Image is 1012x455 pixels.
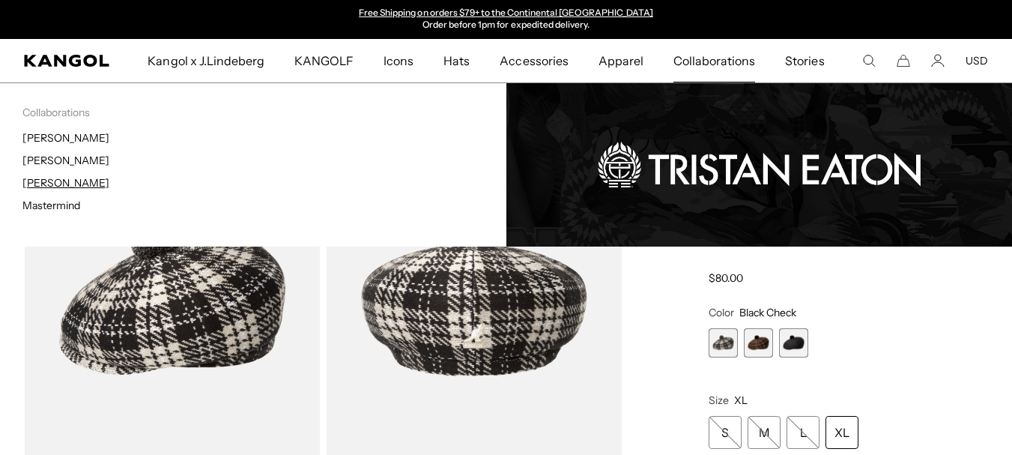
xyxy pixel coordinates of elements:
[966,54,988,67] button: USD
[22,176,109,190] a: [PERSON_NAME]
[352,7,661,31] div: Announcement
[734,394,748,407] span: XL
[709,416,742,449] div: S
[709,394,729,407] span: Size
[22,131,109,145] a: [PERSON_NAME]
[22,199,80,212] a: Mastermind
[294,39,354,82] span: KANGOLF
[785,39,824,82] span: Stories
[443,39,470,82] span: Hats
[359,19,653,31] p: Order before 1pm for expedited delivery.
[584,39,658,82] a: Apparel
[658,39,770,82] a: Collaborations
[500,39,568,82] span: Accessories
[148,39,264,82] span: Kangol x J.Lindeberg
[744,328,773,358] div: 2 of 3
[279,39,369,82] a: KANGOLF
[770,39,839,82] a: Stories
[739,306,796,319] span: Black Check
[862,54,876,67] summary: Search here
[352,7,661,31] div: 2 of 2
[931,54,945,67] a: Account
[485,39,583,82] a: Accessories
[599,39,643,82] span: Apparel
[24,55,110,67] a: Kangol
[359,7,653,18] a: Free Shipping on orders $79+ to the Continental [GEOGRAPHIC_DATA]
[709,271,743,285] span: $80.00
[352,7,661,31] slideshow-component: Announcement bar
[673,39,755,82] span: Collaborations
[709,328,738,358] div: 1 of 3
[384,39,413,82] span: Icons
[369,39,428,82] a: Icons
[428,39,485,82] a: Hats
[787,416,819,449] div: L
[709,306,734,319] span: Color
[779,328,808,358] div: 3 of 3
[748,416,781,449] div: M
[897,54,910,67] button: Cart
[22,154,109,167] a: [PERSON_NAME]
[133,39,279,82] a: Kangol x J.Lindeberg
[22,106,506,119] p: Collaborations
[709,328,738,358] label: Black Check
[744,328,773,358] label: Espresso Check
[825,416,858,449] div: XL
[779,328,808,358] label: Solid Black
